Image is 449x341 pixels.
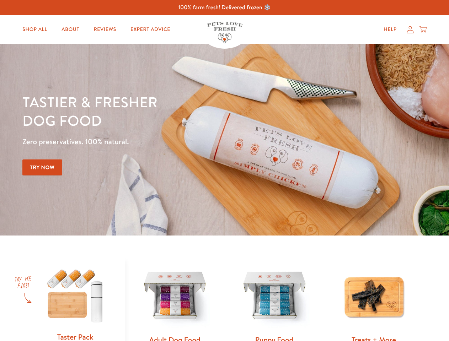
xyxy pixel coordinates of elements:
a: About [56,22,85,37]
a: Try Now [22,159,62,175]
p: Zero preservatives. 100% natural. [22,135,292,148]
a: Expert Advice [125,22,176,37]
a: Help [378,22,402,37]
img: Pets Love Fresh [207,22,242,43]
a: Reviews [88,22,122,37]
a: Shop All [17,22,53,37]
h1: Tastier & fresher dog food [22,93,292,130]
